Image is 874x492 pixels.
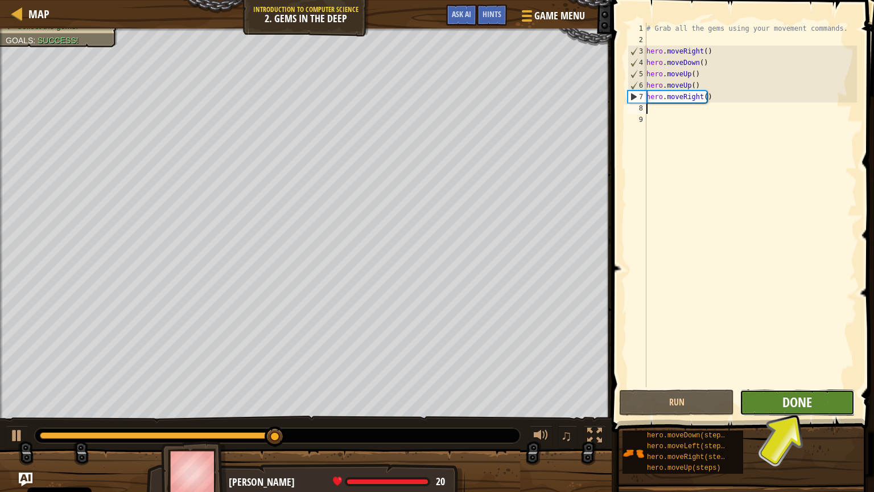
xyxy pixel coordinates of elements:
div: 3 [628,46,646,57]
span: Hints [483,9,501,19]
span: Success! [38,36,79,45]
a: Map [23,6,50,22]
button: Ctrl + P: Play [6,425,28,449]
div: 5 [628,68,646,80]
span: hero.moveRight(steps) [647,453,733,461]
button: Toggle fullscreen [583,425,606,449]
button: Run [619,389,734,416]
button: Game Menu [513,5,592,31]
div: 9 [628,114,646,125]
span: hero.moveLeft(steps) [647,442,729,450]
div: 6 [628,80,646,91]
span: 20 [436,474,445,489]
span: hero.moveUp(steps) [647,464,721,472]
div: health: 20 / 20 [333,477,445,487]
div: 8 [628,102,646,114]
span: Done [782,393,812,411]
div: 1 [628,23,646,34]
button: Done [740,389,855,416]
span: ♫ [560,427,572,444]
span: hero.moveDown(steps) [647,432,729,440]
div: 4 [628,57,646,68]
span: Game Menu [534,9,585,23]
span: Map [28,6,50,22]
div: 7 [628,91,646,102]
span: : [33,36,38,45]
span: Ask AI [452,9,471,19]
button: Adjust volume [530,425,553,449]
button: ♫ [558,425,578,449]
img: portrait.png [622,442,644,464]
div: 2 [628,34,646,46]
div: [PERSON_NAME] [229,475,454,490]
button: Ask AI [19,473,32,486]
span: Goals [6,36,33,45]
button: Ask AI [446,5,477,26]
